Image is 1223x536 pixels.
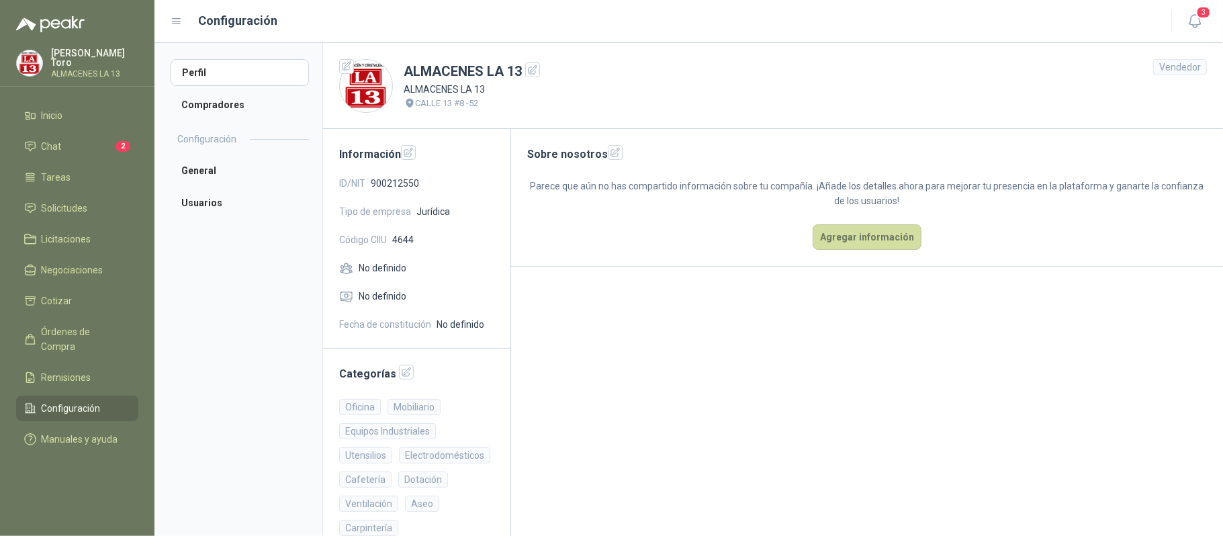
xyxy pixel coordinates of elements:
[199,11,278,30] h1: Configuración
[416,204,450,219] span: Jurídica
[371,176,419,191] span: 900212550
[339,472,392,488] div: Cafetería
[405,496,439,512] div: Aseo
[340,60,392,112] img: Company Logo
[527,179,1207,208] p: Parece que aún no has compartido información sobre tu compañía. ¡Añade los detalles ahora para me...
[339,232,387,247] span: Código CIIU
[339,496,398,512] div: Ventilación
[1183,9,1207,34] button: 3
[42,432,118,447] span: Manuales y ayuda
[42,170,71,185] span: Tareas
[339,520,398,536] div: Carpintería
[813,224,921,250] button: Agregar información
[16,103,138,128] a: Inicio
[17,50,42,76] img: Company Logo
[51,48,138,67] p: [PERSON_NAME] Toro
[404,61,540,82] h1: ALMACENES LA 13
[339,447,392,463] div: Utensilios
[16,396,138,421] a: Configuración
[339,145,494,163] h2: Información
[437,317,484,332] span: No definido
[16,165,138,190] a: Tareas
[1153,59,1207,75] div: Vendedor
[177,132,236,146] h2: Configuración
[42,108,63,123] span: Inicio
[398,472,448,488] div: Dotación
[339,204,411,219] span: Tipo de empresa
[1196,6,1211,19] span: 3
[404,82,540,97] p: ALMACENES LA 13
[42,401,101,416] span: Configuración
[42,201,88,216] span: Solicitudes
[16,427,138,452] a: Manuales y ayuda
[171,157,309,184] a: General
[51,70,138,78] p: ALMACENES LA 13
[16,288,138,314] a: Cotizar
[42,139,62,154] span: Chat
[416,97,479,110] p: CALLE 13 #8 -52
[339,176,365,191] span: ID/NIT
[16,134,138,159] a: Chat2
[359,261,406,275] span: No definido
[16,226,138,252] a: Licitaciones
[16,16,85,32] img: Logo peakr
[16,319,138,359] a: Órdenes de Compra
[171,91,309,118] a: Compradores
[42,232,91,247] span: Licitaciones
[339,317,431,332] span: Fecha de constitución
[339,365,494,382] h2: Categorías
[42,294,73,308] span: Cotizar
[42,324,126,354] span: Órdenes de Compra
[392,232,414,247] span: 4644
[171,189,309,216] a: Usuarios
[339,423,436,439] div: Equipos Industriales
[171,59,309,86] a: Perfil
[116,141,130,152] span: 2
[42,370,91,385] span: Remisiones
[399,447,490,463] div: Electrodomésticos
[16,257,138,283] a: Negociaciones
[42,263,103,277] span: Negociaciones
[16,195,138,221] a: Solicitudes
[16,365,138,390] a: Remisiones
[339,399,381,415] div: Oficina
[359,289,406,304] span: No definido
[527,145,1207,163] h2: Sobre nosotros
[388,399,441,415] div: Mobiliario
